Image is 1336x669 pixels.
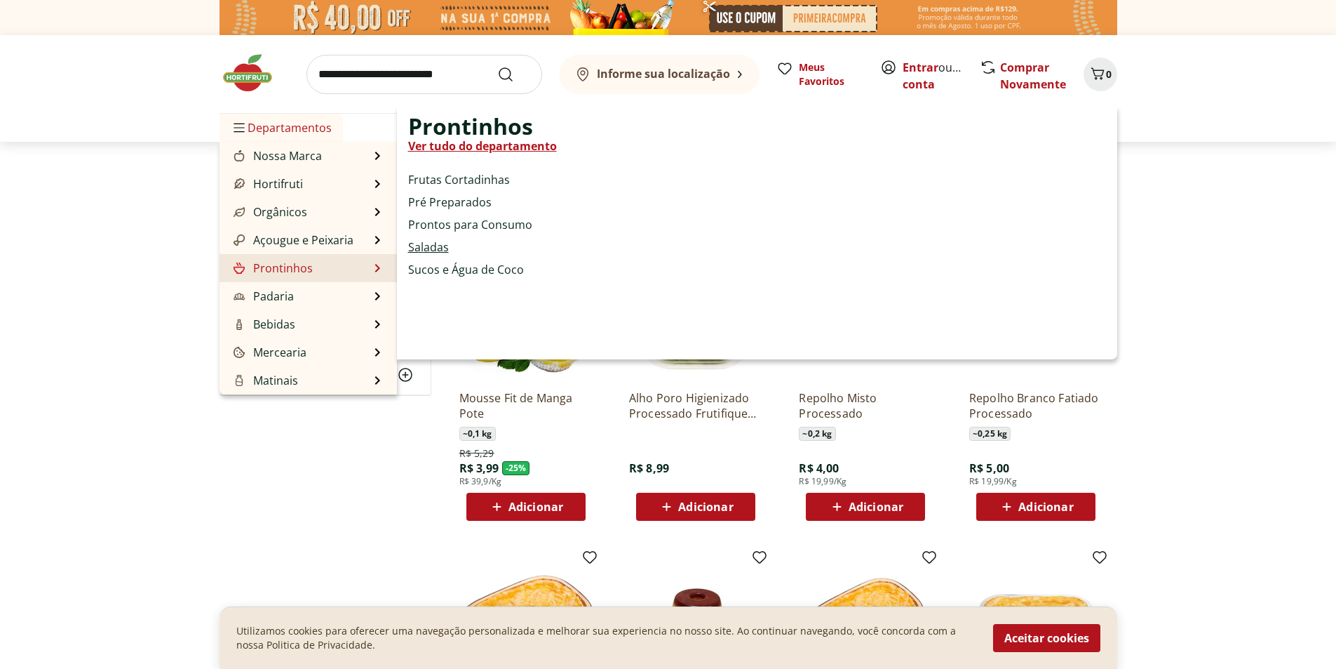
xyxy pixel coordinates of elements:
a: HortifrutiHortifruti [231,175,303,192]
span: R$ 3,99 [459,461,499,476]
a: Açougue e PeixariaAçougue e Peixaria [231,232,353,249]
a: Meus Favoritos [776,60,863,88]
a: Frutas Cortadinhas [408,171,510,188]
button: Submit Search [497,66,531,83]
img: Açougue e Peixaria [234,234,245,246]
img: Hortifruti [220,52,290,94]
a: Entrar [903,60,938,75]
button: Menu [231,111,248,145]
img: Bebidas [234,319,245,330]
img: Prontinhos [234,263,245,274]
span: ou [903,59,965,93]
a: MerceariaMercearia [231,344,306,361]
span: 0 [1106,67,1112,81]
a: Alho Poro Higienizado Processado Frutifique 110g [629,390,762,421]
a: Repolho Misto Processado [799,390,932,421]
button: Aceitar cookies [993,624,1100,652]
span: - 25 % [502,461,530,475]
a: Sucos e Água de Coco [408,261,524,278]
a: Repolho Branco Fatiado Processado [969,390,1102,421]
span: Departamentos [231,111,332,145]
span: ~ 0,1 kg [459,427,496,441]
span: Adicionar [849,501,903,512]
span: R$ 5,29 [459,446,494,461]
button: Adicionar [976,493,1095,521]
img: Padaria [234,291,245,302]
a: Ver tudo do departamento [408,138,557,154]
span: Adicionar [678,501,733,512]
p: Utilizamos cookies para oferecer uma navegação personalizada e melhorar sua experiencia no nosso ... [236,624,976,652]
img: Orgânicos [234,206,245,218]
img: Hortifruti [234,178,245,190]
span: ~ 0,25 kg [969,427,1011,441]
a: OrgânicosOrgânicos [231,204,307,220]
img: Nossa Marca [234,150,245,161]
span: R$ 4,00 [799,461,839,476]
span: Adicionar [508,501,563,512]
a: Pré Preparados [408,194,492,211]
a: Comprar Novamente [1000,60,1066,92]
button: Informe sua localização [559,55,760,94]
a: PadariaPadaria [231,288,294,305]
span: ~ 0,2 kg [799,427,835,441]
span: Adicionar [1018,501,1073,512]
a: Saladas [408,239,449,256]
button: Adicionar [806,493,925,521]
span: R$ 39,9/Kg [459,476,502,487]
a: Criar conta [903,60,980,92]
span: Prontinhos [408,118,533,135]
span: Meus Favoritos [799,60,863,88]
span: R$ 19,99/Kg [969,476,1017,487]
span: R$ 5,00 [969,461,1009,476]
img: Matinais [234,375,245,386]
span: R$ 19,99/Kg [799,476,846,487]
button: Adicionar [636,493,755,521]
button: Adicionar [466,493,586,521]
input: search [306,55,542,94]
a: MatinaisMatinais [231,372,298,389]
a: BebidasBebidas [231,316,295,333]
a: Mousse Fit de Manga Pote [459,390,593,421]
a: ProntinhosProntinhos [231,260,313,277]
a: Nossa MarcaNossa Marca [231,147,322,164]
b: Informe sua localização [597,66,730,81]
button: Carrinho [1084,58,1117,91]
a: Frios, Queijos e LaticíniosFrios, Queijos e Laticínios [231,392,370,425]
span: R$ 8,99 [629,461,669,476]
a: Prontos para Consumo [408,216,532,233]
img: Mercearia [234,347,245,358]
